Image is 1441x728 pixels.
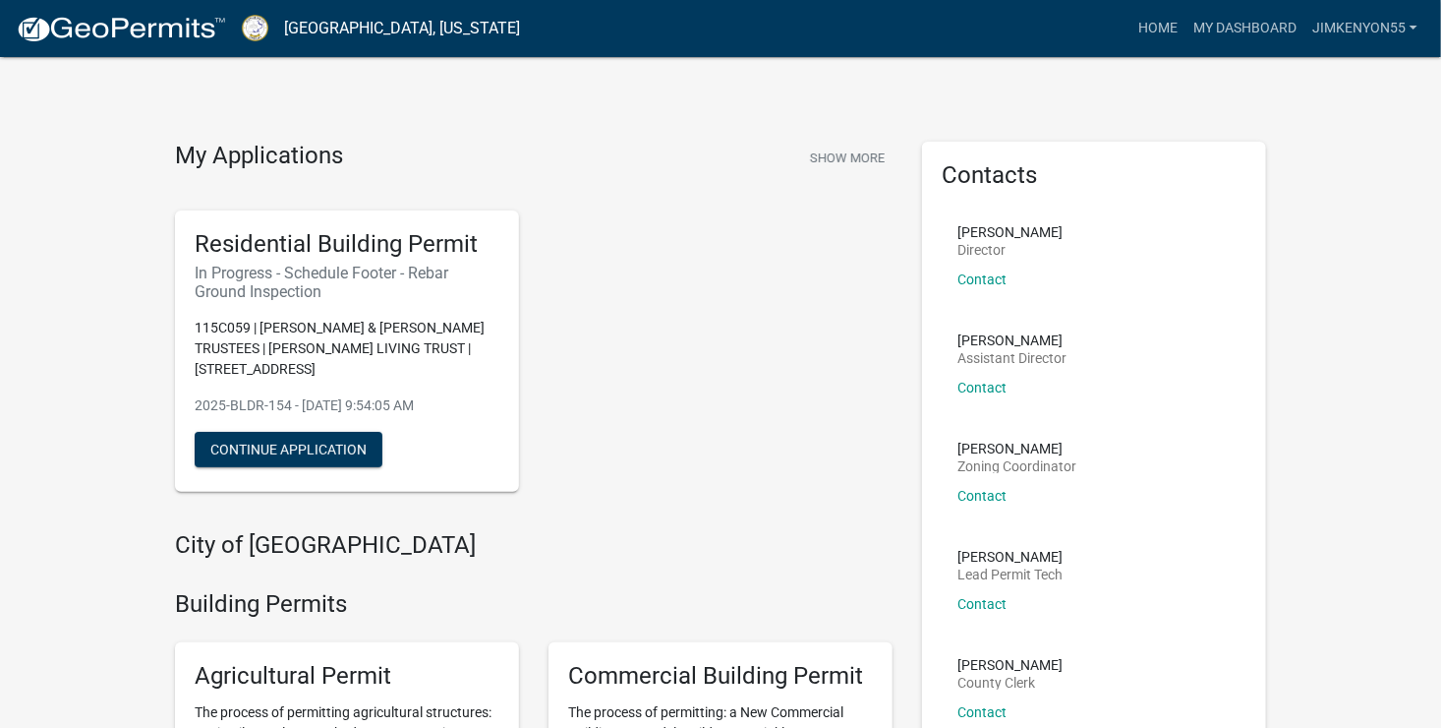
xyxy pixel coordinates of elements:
p: Lead Permit Tech [957,568,1063,581]
h5: Residential Building Permit [195,230,499,259]
button: Continue Application [195,432,382,467]
h4: Building Permits [175,590,893,619]
p: Assistant Director [957,351,1066,365]
a: Home [1130,10,1185,47]
a: Contact [957,272,1007,287]
p: 2025-BLDR-154 - [DATE] 9:54:05 AM [195,395,499,416]
button: Show More [802,142,893,174]
img: Putnam County, Georgia [242,15,268,41]
a: Contact [957,596,1007,612]
a: JimKenyon55 [1304,10,1425,47]
p: Zoning Coordinator [957,459,1076,473]
a: Contact [957,488,1007,504]
h4: My Applications [175,142,343,171]
h5: Commercial Building Permit [568,662,873,691]
p: [PERSON_NAME] [957,658,1063,672]
p: [PERSON_NAME] [957,442,1076,455]
a: My Dashboard [1185,10,1304,47]
a: Contact [957,704,1007,720]
a: Contact [957,380,1007,395]
h4: City of [GEOGRAPHIC_DATA] [175,531,893,560]
h6: In Progress - Schedule Footer - Rebar Ground Inspection [195,264,499,301]
p: 115C059 | [PERSON_NAME] & [PERSON_NAME] TRUSTEES | [PERSON_NAME] LIVING TRUST | [STREET_ADDRESS] [195,318,499,380]
a: [GEOGRAPHIC_DATA], [US_STATE] [284,12,520,45]
p: Director [957,243,1063,257]
p: [PERSON_NAME] [957,550,1063,564]
p: [PERSON_NAME] [957,334,1066,347]
p: County Clerk [957,676,1063,690]
p: [PERSON_NAME] [957,225,1063,239]
h5: Contacts [942,161,1246,190]
h5: Agricultural Permit [195,662,499,691]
